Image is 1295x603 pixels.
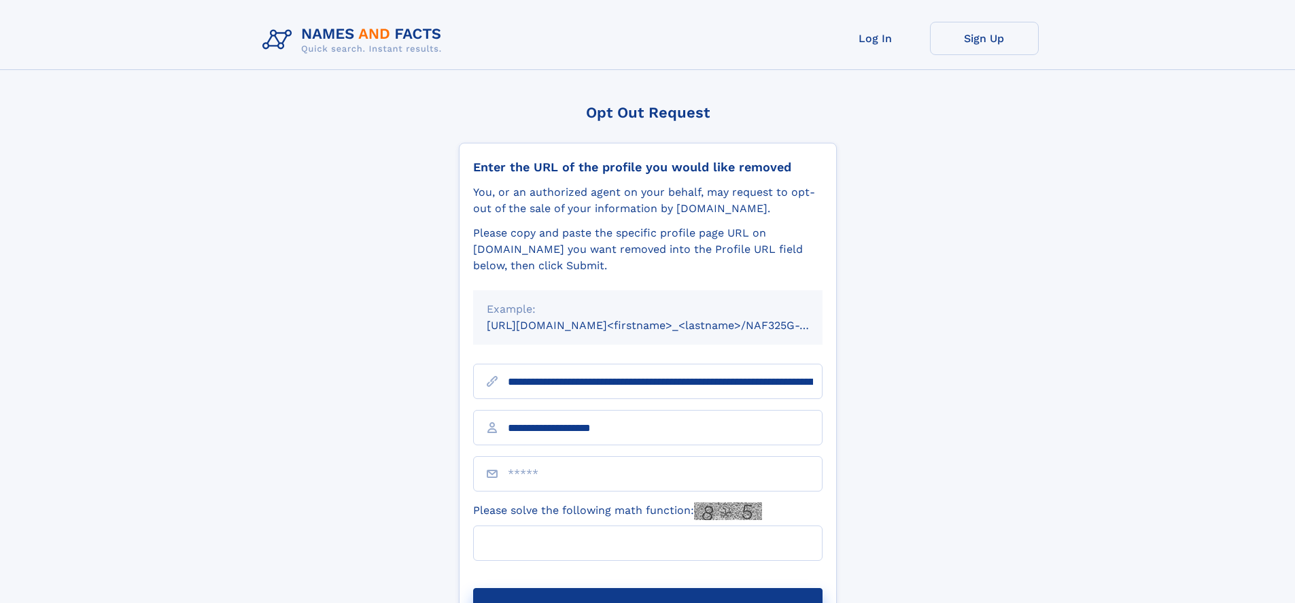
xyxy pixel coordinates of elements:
[487,301,809,317] div: Example:
[487,319,848,332] small: [URL][DOMAIN_NAME]<firstname>_<lastname>/NAF325G-xxxxxxxx
[459,104,837,121] div: Opt Out Request
[473,160,823,175] div: Enter the URL of the profile you would like removed
[473,502,762,520] label: Please solve the following math function:
[473,225,823,274] div: Please copy and paste the specific profile page URL on [DOMAIN_NAME] you want removed into the Pr...
[473,184,823,217] div: You, or an authorized agent on your behalf, may request to opt-out of the sale of your informatio...
[930,22,1039,55] a: Sign Up
[821,22,930,55] a: Log In
[257,22,453,58] img: Logo Names and Facts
